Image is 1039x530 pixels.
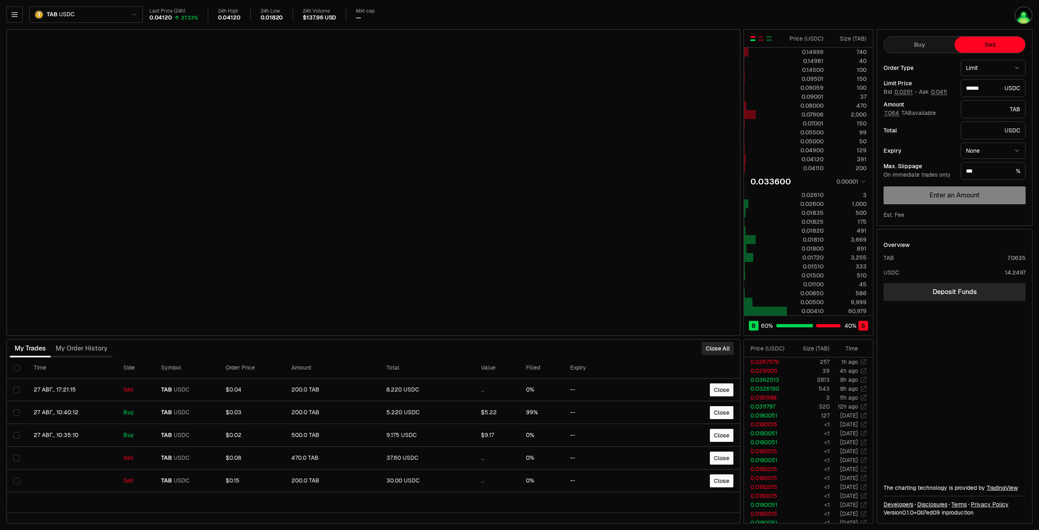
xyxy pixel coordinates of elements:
button: Limit [961,60,1026,76]
div: ... [481,386,513,394]
time: 4h ago [840,367,858,374]
div: 24h Low [261,8,283,14]
span: TAB [161,477,172,485]
div: 3,669 [830,236,867,244]
button: 0.00001 [834,177,867,186]
td: 543 [791,384,830,393]
span: 40 % [845,322,856,330]
span: 60 % [761,322,773,330]
div: Overview [884,241,910,249]
td: -- [564,401,649,424]
div: 333 [830,262,867,270]
td: <1 [791,456,830,465]
div: 200.0 TAB [291,409,373,416]
div: 0% [526,477,557,485]
div: On immediate trades only [884,171,954,179]
div: 0.01510 [787,262,823,270]
td: 0.0180015 [744,509,791,518]
button: Select row [13,432,20,439]
time: [DATE] [840,465,858,473]
div: 40 [830,57,867,65]
div: 0.08000 [787,102,823,110]
div: 45 [830,280,867,288]
span: TAB [161,454,172,462]
time: 8h ago [840,376,858,383]
div: 2,000 [830,110,867,119]
div: $5.22 [481,409,513,416]
div: Sell [123,454,148,462]
td: 2813 [791,375,830,384]
div: 1,000 [830,200,867,208]
th: Symbol [155,357,219,379]
div: 0.04120 [218,14,241,22]
td: 0.0180051 [744,456,791,465]
td: 257 [791,357,830,366]
time: 11h ago [840,394,858,401]
div: 0.01820 [787,227,823,235]
div: Version 0.1.0 + in production [884,508,1026,517]
div: 0.02600 [787,200,823,208]
div: — [356,14,361,22]
div: 9,999 [830,298,867,306]
div: 0.02610 [787,191,823,199]
td: 0.0180051 [744,500,791,509]
div: 0.00500 [787,298,823,306]
td: <1 [791,447,830,456]
td: 0.0180051 [744,518,791,527]
span: $0.15 [226,477,239,484]
div: 586 [830,289,867,297]
td: <1 [791,420,830,429]
div: 200 [830,164,867,172]
iframe: Financial Chart [7,30,740,335]
div: 60,979 [830,307,867,315]
td: 3 [791,393,830,402]
div: $9.17 [481,432,513,439]
span: TAB [47,11,57,18]
time: [DATE] [840,430,858,437]
td: 0.0180015 [744,474,791,482]
td: -- [564,424,649,447]
button: Select all [13,365,20,371]
button: Close [710,429,733,442]
div: 24h High [218,8,241,14]
td: 0.0267579 [744,357,791,366]
div: 37.60 USDC [386,454,468,462]
span: USDC [174,477,190,485]
button: 7.064 [884,110,900,116]
div: 0.01835 [787,209,823,217]
time: [DATE] [840,492,858,500]
div: Buy [123,409,148,416]
div: Amount [884,102,954,107]
div: Total [884,128,954,133]
div: 9.175 USDC [386,432,468,439]
div: 3,255 [830,253,867,262]
a: Privacy Policy [971,500,1009,508]
span: $0.08 [226,454,241,461]
button: Close [710,406,733,419]
div: 0.14500 [787,66,823,74]
div: 0.04110 [787,164,823,172]
button: Close [710,452,733,465]
td: <1 [791,500,830,509]
div: Sell [123,386,148,394]
button: Select row [13,455,20,461]
div: 891 [830,244,867,253]
time: 27 авг., 10:40:12 [34,409,78,416]
div: 470 [830,102,867,110]
div: 175 [830,218,867,226]
time: [DATE] [840,448,858,455]
td: -- [564,469,649,492]
button: Show Buy and Sell Orders [750,35,756,42]
div: Expiry [884,148,954,154]
a: TradingView [987,484,1018,491]
button: Select row [13,409,20,416]
div: 0.14999 [787,48,823,56]
th: Value [474,357,519,379]
td: <1 [791,491,830,500]
div: 0.04900 [787,146,823,154]
td: 39 [791,366,830,375]
th: Time [27,357,117,379]
span: USDC [174,432,190,439]
div: 0.00850 [787,289,823,297]
div: 0.04120 [787,155,823,163]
